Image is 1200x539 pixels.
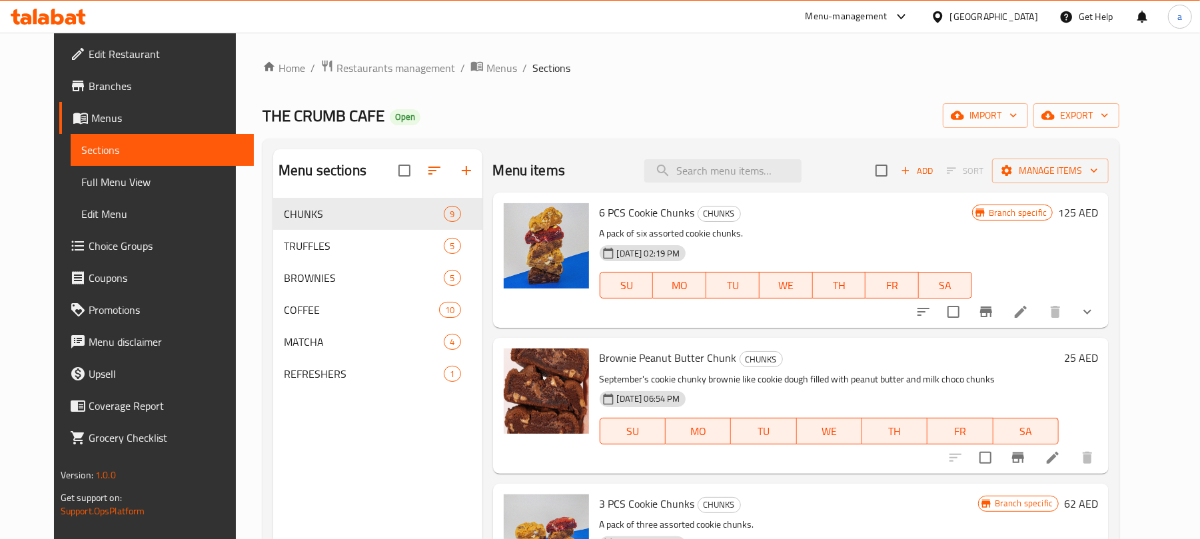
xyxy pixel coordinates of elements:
span: Manage items [1003,163,1098,179]
span: Branch specific [983,207,1052,219]
span: WE [802,422,857,441]
a: Home [263,60,305,76]
span: Branch specific [989,497,1058,510]
button: SA [919,272,972,298]
span: 6 PCS Cookie Chunks [600,203,695,223]
span: Menus [91,110,244,126]
button: TH [862,418,927,444]
span: 1 [444,368,460,380]
span: import [953,107,1017,124]
div: items [444,206,460,222]
span: Coupons [89,270,244,286]
span: Select all sections [390,157,418,185]
div: CHUNKS9 [273,198,482,230]
span: Add [899,163,935,179]
a: Edit menu item [1045,450,1061,466]
div: TRUFFLES5 [273,230,482,262]
span: Sections [81,142,244,158]
a: Grocery Checklist [59,422,255,454]
p: A pack of six assorted cookie chunks. [600,225,972,242]
button: export [1033,103,1119,128]
button: SU [600,418,666,444]
span: COFFEE [284,302,439,318]
span: Select to update [971,444,999,472]
div: items [444,334,460,350]
span: CHUNKS [698,206,740,221]
span: TRUFFLES [284,238,444,254]
span: MATCHA [284,334,444,350]
span: Get support on: [61,489,122,506]
div: Open [390,109,420,125]
img: 6 PCS Cookie Chunks [504,203,589,288]
nav: Menu sections [273,193,482,395]
button: TU [706,272,760,298]
a: Edit Restaurant [59,38,255,70]
button: SA [993,418,1059,444]
h2: Menu sections [279,161,366,181]
span: CHUNKS [698,497,740,512]
button: WE [760,272,813,298]
svg: Show Choices [1079,304,1095,320]
a: Choice Groups [59,230,255,262]
button: import [943,103,1028,128]
span: Sections [532,60,570,76]
button: delete [1039,296,1071,328]
div: items [444,270,460,286]
a: Menu disclaimer [59,326,255,358]
span: Edit Restaurant [89,46,244,62]
span: Select to update [939,298,967,326]
span: 3 PCS Cookie Chunks [600,494,695,514]
a: Full Menu View [71,166,255,198]
span: Edit Menu [81,206,244,222]
div: MATCHA4 [273,326,482,358]
button: delete [1071,442,1103,474]
span: Coverage Report [89,398,244,414]
span: Select section first [938,161,992,181]
button: Manage items [992,159,1109,183]
span: Menu disclaimer [89,334,244,350]
button: Branch-specific-item [970,296,1002,328]
span: Brownie Peanut Butter Chunk [600,348,737,368]
span: MO [658,276,701,295]
span: Sort sections [418,155,450,187]
span: 9 [444,208,460,221]
input: search [644,159,802,183]
li: / [310,60,315,76]
span: TU [712,276,754,295]
span: Upsell [89,366,244,382]
span: 5 [444,272,460,284]
a: Coverage Report [59,390,255,422]
li: / [522,60,527,76]
div: CHUNKS [284,206,444,222]
div: Menu-management [806,9,888,25]
span: FR [871,276,913,295]
a: Promotions [59,294,255,326]
button: sort-choices [907,296,939,328]
span: Full Menu View [81,174,244,190]
span: THE CRUMB CAFE [263,101,384,131]
button: TH [813,272,866,298]
a: Coupons [59,262,255,294]
div: CHUNKS [740,351,783,367]
h2: Menu items [493,161,566,181]
p: A pack of three assorted cookie chunks. [600,516,978,533]
span: TH [868,422,922,441]
span: Open [390,111,420,123]
span: [DATE] 06:54 PM [612,392,686,405]
a: Branches [59,70,255,102]
div: items [444,366,460,382]
div: CHUNKS [698,206,741,222]
div: items [444,238,460,254]
a: Edit Menu [71,198,255,230]
h6: 62 AED [1064,494,1098,513]
span: Choice Groups [89,238,244,254]
span: MO [671,422,726,441]
a: Support.OpsPlatform [61,502,145,520]
span: SA [999,422,1053,441]
span: TH [818,276,861,295]
button: WE [797,418,862,444]
div: COFFEE10 [273,294,482,326]
div: [GEOGRAPHIC_DATA] [950,9,1038,24]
